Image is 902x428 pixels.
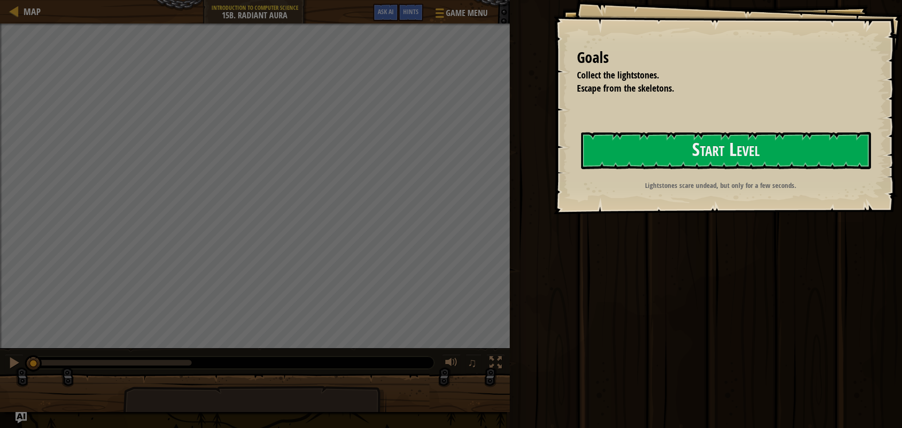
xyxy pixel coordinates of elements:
[428,4,493,26] button: Game Menu
[446,7,488,19] span: Game Menu
[23,5,41,18] span: Map
[19,5,41,18] a: Map
[577,47,869,69] div: Goals
[442,354,461,374] button: Adjust volume
[378,7,394,16] span: Ask AI
[5,354,23,374] button: Ctrl + P: Pause
[373,4,398,21] button: Ask AI
[403,7,419,16] span: Hints
[577,82,674,94] span: Escape from the skeletons.
[581,132,871,169] button: Start Level
[565,82,867,95] li: Escape from the skeletons.
[576,180,866,190] p: Lightstones scare undead, but only for a few seconds.
[565,69,867,82] li: Collect the lightstones.
[467,356,477,370] span: ♫
[577,69,659,81] span: Collect the lightstones.
[466,354,482,374] button: ♫
[486,354,505,374] button: Toggle fullscreen
[16,412,27,423] button: Ask AI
